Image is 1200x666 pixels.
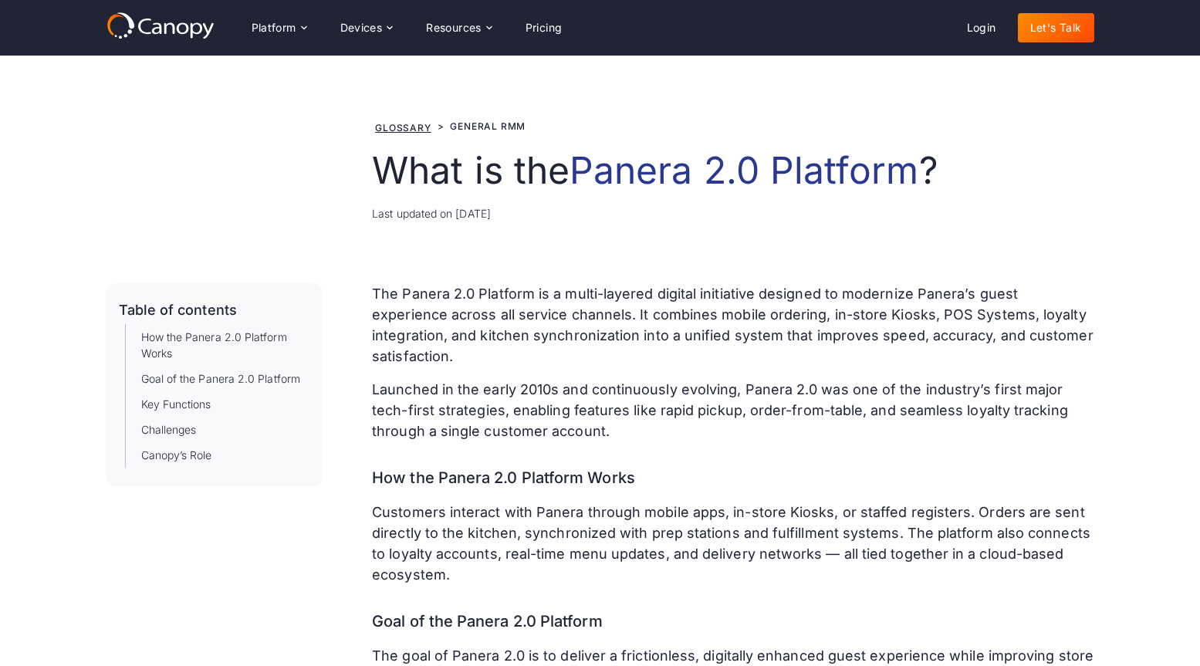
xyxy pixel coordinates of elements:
[372,502,1094,585] p: Customers interact with Panera through mobile apps, in-store Kiosks, or staffed registers. Orders...
[450,120,526,134] div: General RMM
[414,12,503,43] div: Resources
[340,22,383,33] div: Devices
[252,22,296,33] div: Platform
[426,22,482,33] div: Resources
[372,283,1094,367] p: The Panera 2.0 Platform is a multi-layered digital initiative designed to modernize Panera’s gues...
[372,148,1094,193] h1: What is the ?
[119,302,237,319] div: Table of contents
[141,329,311,361] a: How the Panera 2.0 Platform Works
[372,205,1094,221] div: Last updated on [DATE]
[438,120,445,134] div: >
[239,12,319,43] div: Platform
[375,122,431,134] a: Glossary
[372,379,1094,441] p: Launched in the early 2010s and continuously evolving, Panera 2.0 was one of the industry’s first...
[570,147,919,193] em: Panera 2.0 Platform
[141,447,212,463] a: Canopy’s Role
[1018,13,1094,42] a: Let's Talk
[328,12,405,43] div: Devices
[513,13,575,42] a: Pricing
[955,13,1009,42] a: Login
[141,370,300,387] a: Goal of the Panera 2.0 Platform
[141,396,211,412] a: Key Functions
[141,421,197,438] a: Challenges
[372,454,1094,489] h3: How the Panera 2.0 Platform Works
[372,597,1094,633] h3: Goal of the Panera 2.0 Platform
